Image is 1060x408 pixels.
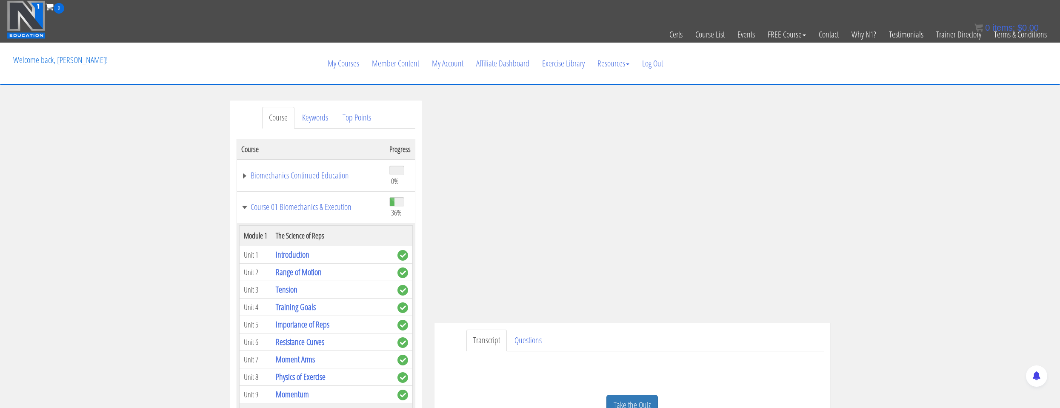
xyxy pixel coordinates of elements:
a: Events [731,14,761,55]
a: My Account [426,43,470,84]
span: complete [397,285,408,296]
a: Physics of Exercise [276,371,326,382]
td: Unit 2 [239,264,271,281]
a: Certs [663,14,689,55]
span: complete [397,267,408,278]
span: complete [397,355,408,365]
a: Course 01 Biomechanics & Execution [241,203,381,211]
a: Trainer Directory [930,14,988,55]
th: Module 1 [239,226,271,246]
a: Biomechanics Continued Education [241,171,381,180]
a: Course [262,107,294,129]
span: $ [1017,23,1022,32]
a: FREE Course [761,14,812,55]
a: Training Goals [276,301,316,313]
span: 36% [391,208,402,217]
a: Introduction [276,249,309,260]
td: Unit 1 [239,246,271,264]
td: Unit 8 [239,368,271,386]
td: Unit 7 [239,351,271,368]
a: Momentum [276,388,309,400]
td: Unit 5 [239,316,271,333]
th: Progress [385,139,415,159]
span: items: [992,23,1015,32]
span: complete [397,390,408,400]
a: Terms & Conditions [988,14,1053,55]
a: Course List [689,14,731,55]
p: Welcome back, [PERSON_NAME]! [7,43,114,77]
td: Unit 4 [239,299,271,316]
a: Keywords [295,107,335,129]
span: complete [397,372,408,383]
a: Member Content [366,43,426,84]
a: Tension [276,284,297,295]
span: 0 [985,23,990,32]
span: complete [397,337,408,348]
a: Testimonials [883,14,930,55]
a: My Courses [321,43,366,84]
a: 0 items: $0.00 [974,23,1039,32]
a: 0 [46,1,64,12]
a: Resources [591,43,636,84]
span: 0 [54,3,64,14]
img: icon11.png [974,23,983,32]
a: Log Out [636,43,669,84]
a: Affiliate Dashboard [470,43,536,84]
span: complete [397,320,408,330]
td: Unit 3 [239,281,271,299]
a: Moment Arms [276,353,315,365]
span: complete [397,250,408,261]
td: Unit 9 [239,386,271,403]
a: Transcript [466,330,507,351]
span: 0% [391,176,399,186]
bdi: 0.00 [1017,23,1039,32]
th: The Science of Reps [271,226,393,246]
a: Questions [508,330,549,351]
a: Top Points [336,107,378,129]
a: Resistance Curves [276,336,324,348]
img: n1-education [7,0,46,39]
a: Importance of Reps [276,319,329,330]
a: Contact [812,14,845,55]
th: Course [237,139,385,159]
span: complete [397,302,408,313]
a: Exercise Library [536,43,591,84]
td: Unit 6 [239,333,271,351]
a: Why N1? [845,14,883,55]
a: Range of Motion [276,266,322,278]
